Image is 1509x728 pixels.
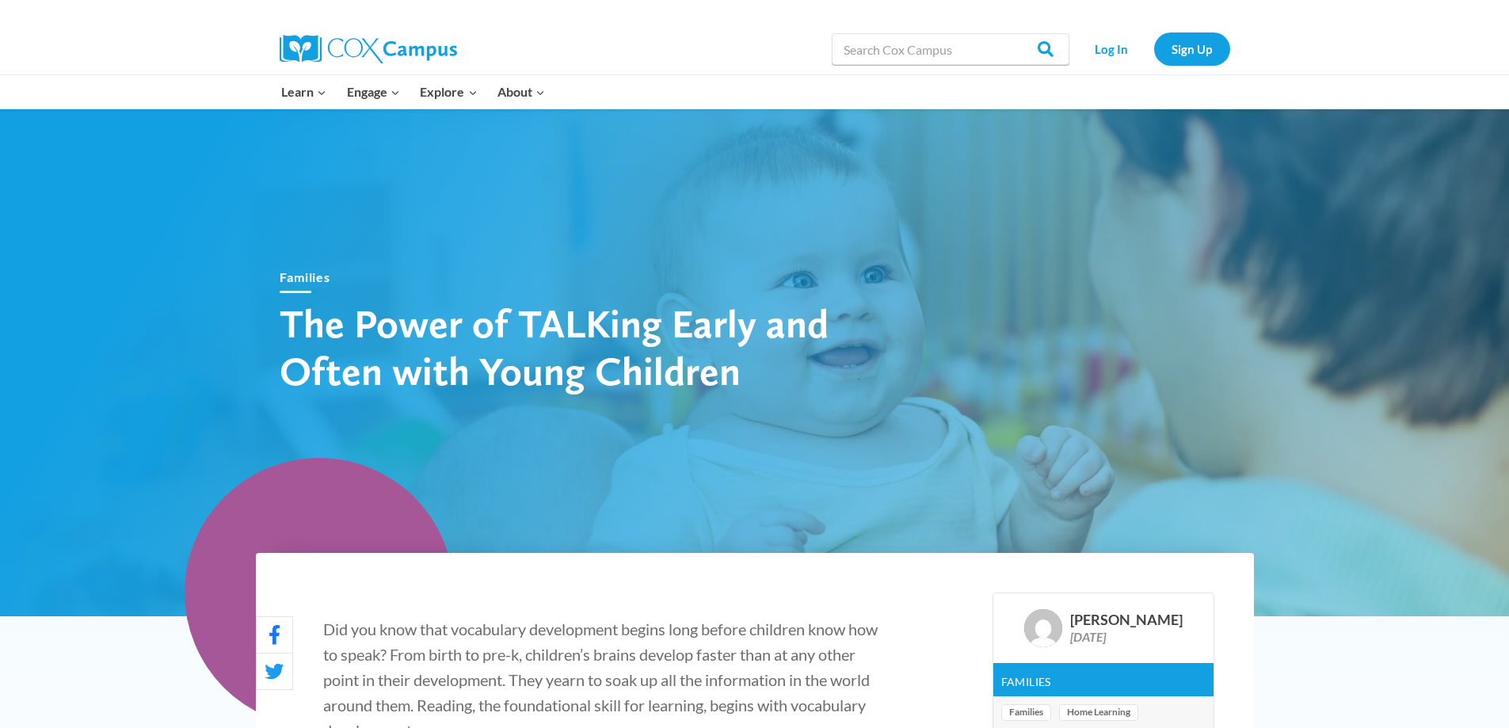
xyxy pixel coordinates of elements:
[1001,675,1051,688] a: Families
[832,33,1069,65] input: Search Cox Campus
[1070,629,1183,644] div: [DATE]
[280,299,834,394] h1: The Power of TALKing Early and Often with Young Children
[1154,32,1230,65] a: Sign Up
[420,82,477,102] span: Explore
[280,269,330,284] a: Families
[347,82,400,102] span: Engage
[1070,612,1183,629] div: [PERSON_NAME]
[272,75,555,109] nav: Primary Navigation
[280,35,457,63] img: Cox Campus
[1077,32,1146,65] a: Log In
[1001,704,1051,722] a: Families
[281,82,326,102] span: Learn
[1077,32,1230,65] nav: Secondary Navigation
[497,82,545,102] span: About
[1059,704,1138,722] a: Home Learning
